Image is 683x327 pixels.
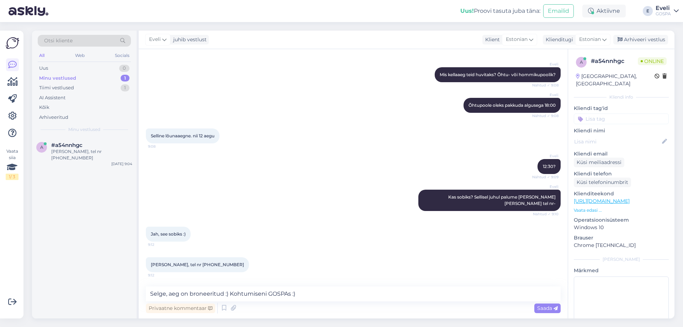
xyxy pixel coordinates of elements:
[74,51,86,60] div: Web
[656,5,679,17] a: EveliGOSPA
[39,75,76,82] div: Minu vestlused
[506,36,528,43] span: Estonian
[532,184,558,189] span: Eveli
[574,224,669,231] p: Windows 10
[574,198,630,204] a: [URL][DOMAIN_NAME]
[580,59,583,65] span: a
[574,94,669,100] div: Kliendi info
[532,211,558,217] span: Nähtud ✓ 9:10
[532,83,558,88] span: Nähtud ✓ 9:08
[151,262,244,267] span: [PERSON_NAME], tel nr [PHONE_NUMBER]
[532,113,558,118] span: Nähtud ✓ 9:08
[113,51,131,60] div: Socials
[574,234,669,242] p: Brauser
[574,170,669,178] p: Kliendi telefon
[482,36,500,43] div: Klient
[40,144,43,150] span: a
[543,36,573,43] div: Klienditugi
[591,57,638,65] div: # a54nnhgc
[656,11,671,17] div: GOSPA
[537,305,558,311] span: Saada
[574,216,669,224] p: Operatsioonisüsteem
[532,62,558,67] span: Eveli
[39,84,74,91] div: Tiimi vestlused
[574,242,669,249] p: Chrome [TECHNICAL_ID]
[440,72,556,77] span: Mis kellaaeg teid huvitaks? Õhtu- või hommikupoolik?
[111,161,132,167] div: [DATE] 9:04
[39,104,49,111] div: Kõik
[576,73,655,88] div: [GEOGRAPHIC_DATA], [GEOGRAPHIC_DATA]
[543,164,556,169] span: 12:30?
[543,4,574,18] button: Emailid
[39,65,48,72] div: Uus
[6,148,18,180] div: Vaata siia
[468,102,556,108] span: Õhtupoole oleks pakkuda algusega 18:00
[38,51,46,60] div: All
[574,190,669,197] p: Klienditeekond
[579,36,601,43] span: Estonian
[6,36,19,50] img: Askly Logo
[39,114,68,121] div: Arhiveeritud
[574,207,669,213] p: Vaata edasi ...
[574,105,669,112] p: Kliendi tag'id
[6,174,18,180] div: 1 / 3
[119,65,129,72] div: 0
[574,158,624,167] div: Küsi meiliaadressi
[460,7,540,15] div: Proovi tasuta juba täna:
[532,174,558,180] span: Nähtud ✓ 9:09
[146,286,561,301] textarea: Selge, aeg on broneeritud :) Kohtumiseni GOSPAs :)
[656,5,671,11] div: Eveli
[574,127,669,135] p: Kliendi nimi
[574,150,669,158] p: Kliendi email
[448,194,557,206] span: Kas sobiks? Sellisel juhul palume [PERSON_NAME] [PERSON_NAME] tel nr-
[643,6,653,16] div: E
[574,114,669,124] input: Lisa tag
[638,57,667,65] span: Online
[574,138,661,146] input: Lisa nimi
[574,178,631,187] div: Küsi telefoninumbrit
[151,231,186,237] span: Jah, see sobiks :)
[532,92,558,97] span: Eveli
[148,144,175,149] span: 9:08
[460,7,474,14] b: Uus!
[44,37,73,44] span: Otsi kliente
[68,126,100,133] span: Minu vestlused
[146,304,215,313] div: Privaatne kommentaar
[582,5,626,17] div: Aktiivne
[151,133,215,138] span: Selline lõunaaegne. nii 12 aegu
[148,242,175,247] span: 9:12
[532,153,558,159] span: Eveli
[574,256,669,263] div: [PERSON_NAME]
[170,36,207,43] div: juhib vestlust
[574,267,669,274] p: Märkmed
[613,35,668,44] div: Arhiveeri vestlus
[121,75,129,82] div: 1
[121,84,129,91] div: 1
[51,148,132,161] div: [PERSON_NAME], tel nr [PHONE_NUMBER]
[51,142,83,148] span: #a54nnhgc
[149,36,161,43] span: Eveli
[39,94,65,101] div: AI Assistent
[148,273,175,278] span: 9:12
